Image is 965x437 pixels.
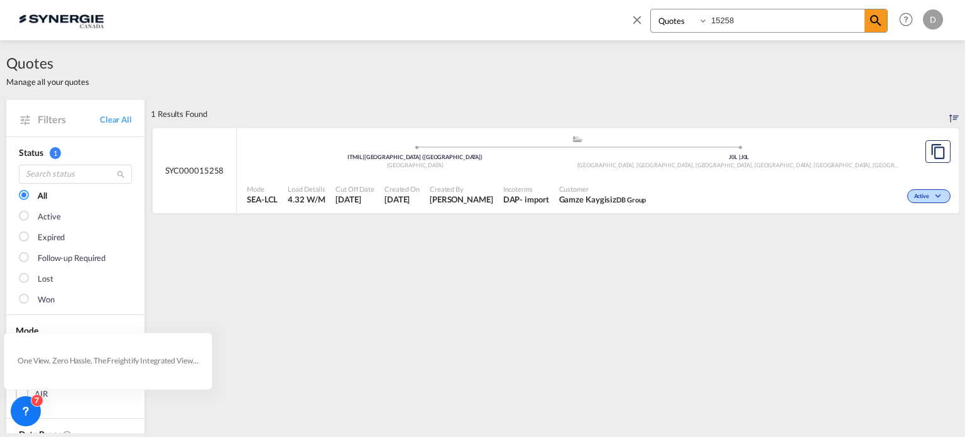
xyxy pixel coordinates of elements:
[914,192,932,201] span: Active
[559,194,646,205] span: Gamze Kaygisiz DB Group
[38,252,106,265] div: Follow-up Required
[503,184,549,194] span: Incoterms
[387,162,444,169] span: [GEOGRAPHIC_DATA]
[335,194,374,205] span: 6 Oct 2025
[38,231,65,244] div: Expired
[151,100,207,128] div: 1 Results Found
[384,184,420,194] span: Created On
[739,153,741,160] span: |
[288,184,325,194] span: Load Details
[16,388,135,401] md-checkbox: AIR
[38,190,47,202] div: All
[559,184,646,194] span: Customer
[895,9,917,30] span: Help
[520,194,548,205] div: - import
[932,193,947,200] md-icon: icon-chevron-down
[384,194,420,205] span: 6 Oct 2025
[503,194,520,205] div: DAP
[38,211,60,223] div: Active
[35,388,48,401] div: AIR
[907,189,951,203] div: Change Status Here
[153,128,959,214] div: SYC000015258 assets/icons/custom/ship-fill.svgassets/icons/custom/roll-o-plane.svgOriginMilan (Mi...
[923,9,943,30] div: D
[288,194,325,204] span: 4.32 W/M
[38,113,100,126] span: Filters
[630,9,650,39] span: icon-close
[708,9,864,31] input: Enter Quotation Number
[335,184,374,194] span: Cut Off Date
[247,194,278,205] span: SEA-LCL
[729,153,741,160] span: J0L
[19,147,43,158] span: Status
[949,100,959,128] div: Sort by: Created On
[247,184,278,194] span: Mode
[741,153,750,160] span: J0L
[503,194,549,205] div: DAP import
[165,165,224,176] span: SYC000015258
[19,6,104,34] img: 1f56c880d42311ef80fc7dca854c8e59.png
[100,114,132,125] a: Clear All
[38,294,55,306] div: Won
[38,273,53,285] div: Lost
[895,9,923,31] div: Help
[19,147,132,159] div: Status 1
[430,184,493,194] span: Created By
[347,153,482,160] span: ITMIL [GEOGRAPHIC_DATA] ([GEOGRAPHIC_DATA])
[363,153,364,160] span: |
[116,170,126,179] md-icon: icon-magnify
[616,196,646,204] span: DB Group
[925,140,951,163] button: Copy Quote
[19,165,132,184] input: Search status
[868,13,883,28] md-icon: icon-magnify
[50,147,61,159] span: 1
[930,144,946,159] md-icon: assets/icons/custom/copyQuote.svg
[630,13,644,26] md-icon: icon-close
[864,9,887,32] span: icon-magnify
[6,76,89,87] span: Manage all your quotes
[430,194,493,205] span: Rosa Ho
[6,53,89,73] span: Quotes
[570,136,585,142] md-icon: assets/icons/custom/ship-fill.svg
